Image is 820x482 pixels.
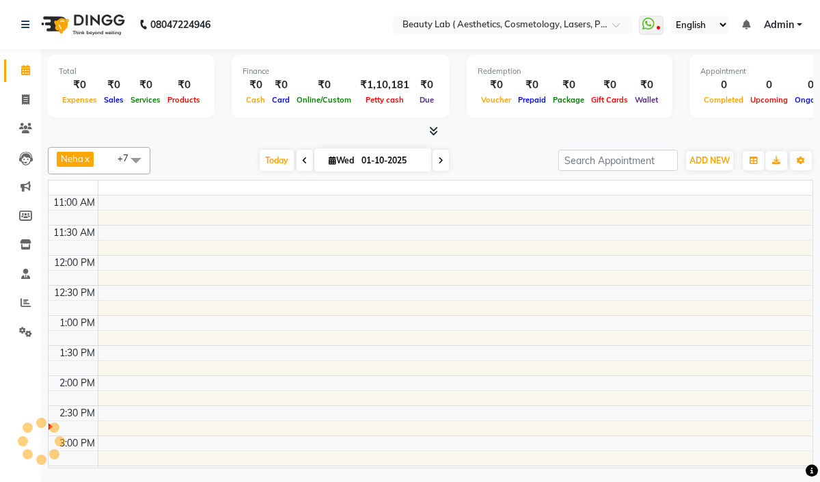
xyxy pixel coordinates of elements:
[243,66,439,77] div: Finance
[57,406,98,420] div: 2:30 PM
[478,95,515,105] span: Voucher
[83,153,90,164] a: x
[293,95,355,105] span: Online/Custom
[588,95,631,105] span: Gift Cards
[416,95,437,105] span: Due
[515,95,549,105] span: Prepaid
[51,196,98,210] div: 11:00 AM
[260,150,294,171] span: Today
[549,77,588,93] div: ₹0
[355,77,415,93] div: ₹1,10,181
[764,18,794,32] span: Admin
[100,77,127,93] div: ₹0
[549,95,588,105] span: Package
[57,436,98,451] div: 3:00 PM
[478,66,661,77] div: Redemption
[127,77,164,93] div: ₹0
[515,77,549,93] div: ₹0
[747,95,791,105] span: Upcoming
[59,66,204,77] div: Total
[269,95,293,105] span: Card
[588,77,631,93] div: ₹0
[150,5,210,44] b: 08047224946
[269,77,293,93] div: ₹0
[127,95,164,105] span: Services
[164,95,204,105] span: Products
[51,286,98,300] div: 12:30 PM
[59,95,100,105] span: Expenses
[700,95,747,105] span: Completed
[57,376,98,390] div: 2:00 PM
[747,77,791,93] div: 0
[57,346,98,360] div: 1:30 PM
[362,95,407,105] span: Petty cash
[164,77,204,93] div: ₹0
[558,150,678,171] input: Search Appointment
[325,155,357,165] span: Wed
[357,150,426,171] input: 2025-10-01
[631,77,661,93] div: ₹0
[689,155,730,165] span: ADD NEW
[100,95,127,105] span: Sales
[59,77,100,93] div: ₹0
[243,77,269,93] div: ₹0
[57,316,98,330] div: 1:00 PM
[57,466,98,481] div: 3:30 PM
[243,95,269,105] span: Cash
[61,153,83,164] span: Neha
[700,77,747,93] div: 0
[415,77,439,93] div: ₹0
[478,77,515,93] div: ₹0
[51,226,98,240] div: 11:30 AM
[293,77,355,93] div: ₹0
[35,5,128,44] img: logo
[631,95,661,105] span: Wallet
[51,256,98,270] div: 12:00 PM
[118,152,139,163] span: +7
[686,151,733,170] button: ADD NEW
